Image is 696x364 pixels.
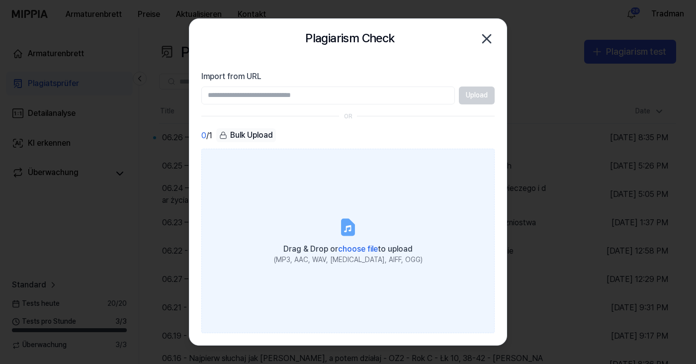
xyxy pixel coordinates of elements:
[201,71,495,83] label: Import from URL
[283,244,413,254] span: Drag & Drop or to upload
[201,128,212,143] div: / 1
[305,29,394,48] h2: Plagiarism Check
[338,244,378,254] span: choose file
[216,128,276,143] button: Bulk Upload
[201,130,206,142] span: 0
[344,112,352,121] div: OR
[216,128,276,142] div: Bulk Upload
[274,255,423,265] div: (MP3, AAC, WAV, [MEDICAL_DATA], AIFF, OGG)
